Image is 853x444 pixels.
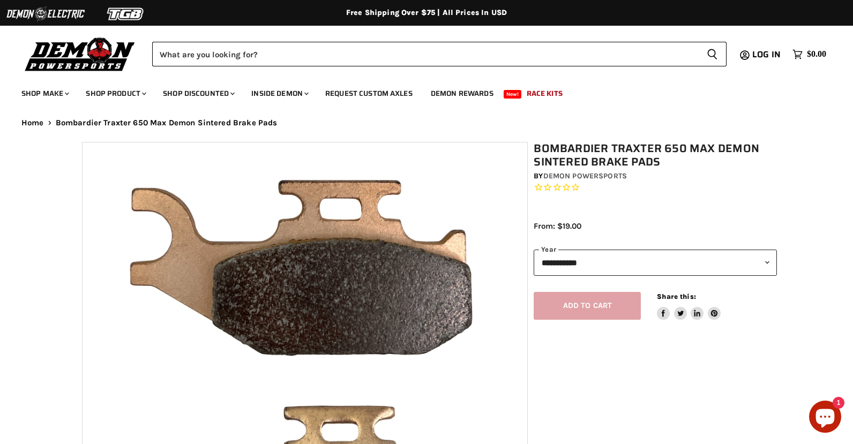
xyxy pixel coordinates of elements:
h1: Bombardier Traxter 650 Max Demon Sintered Brake Pads [534,142,777,169]
a: Request Custom Axles [317,82,421,104]
span: $0.00 [807,49,826,59]
span: New! [504,90,522,99]
a: Log in [747,50,787,59]
input: Search [152,42,698,66]
button: Search [698,42,727,66]
inbox-online-store-chat: Shopify online store chat [806,401,844,435]
span: From: $19.00 [534,221,581,231]
span: Log in [752,48,781,61]
select: year [534,250,777,276]
a: Demon Powersports [543,171,627,180]
img: Demon Electric Logo 2 [5,4,86,24]
aside: Share this: [657,292,721,320]
span: Bombardier Traxter 650 Max Demon Sintered Brake Pads [56,118,278,127]
a: Inside Demon [243,82,315,104]
span: Rated 0.0 out of 5 stars 0 reviews [534,182,777,193]
span: Share this: [657,292,695,300]
a: Race Kits [519,82,571,104]
img: Demon Powersports [21,35,139,73]
a: Home [21,118,44,127]
div: by [534,170,777,182]
a: Shop Make [13,82,76,104]
a: Shop Product [78,82,153,104]
img: TGB Logo 2 [86,4,166,24]
a: Demon Rewards [423,82,502,104]
a: Shop Discounted [155,82,241,104]
a: $0.00 [787,47,832,62]
ul: Main menu [13,78,824,104]
form: Product [152,42,727,66]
